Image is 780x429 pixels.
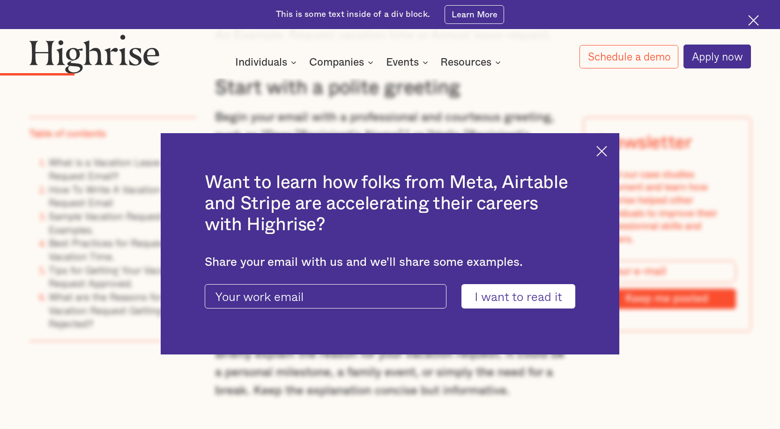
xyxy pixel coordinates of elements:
[309,57,364,68] div: Companies
[386,57,419,68] div: Events
[29,34,159,74] img: Highrise logo
[440,57,491,68] div: Resources
[276,9,430,21] div: This is some text inside of a div block.
[461,284,575,309] input: I want to read it
[386,57,431,68] div: Events
[445,5,504,24] a: Learn More
[235,57,299,68] div: Individuals
[683,45,751,68] a: Apply now
[440,57,504,68] div: Resources
[205,284,446,309] input: Your work email
[748,15,759,26] img: Cross icon
[596,146,607,157] img: Cross icon
[235,57,287,68] div: Individuals
[205,172,575,236] h2: Want to learn how folks from Meta, Airtable and Stripe are accelerating their careers with Highrise?
[205,284,575,309] form: current-ascender-blog-article-modal-form
[309,57,376,68] div: Companies
[579,45,679,68] a: Schedule a demo
[205,255,575,270] div: Share your email with us and we'll share some examples.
